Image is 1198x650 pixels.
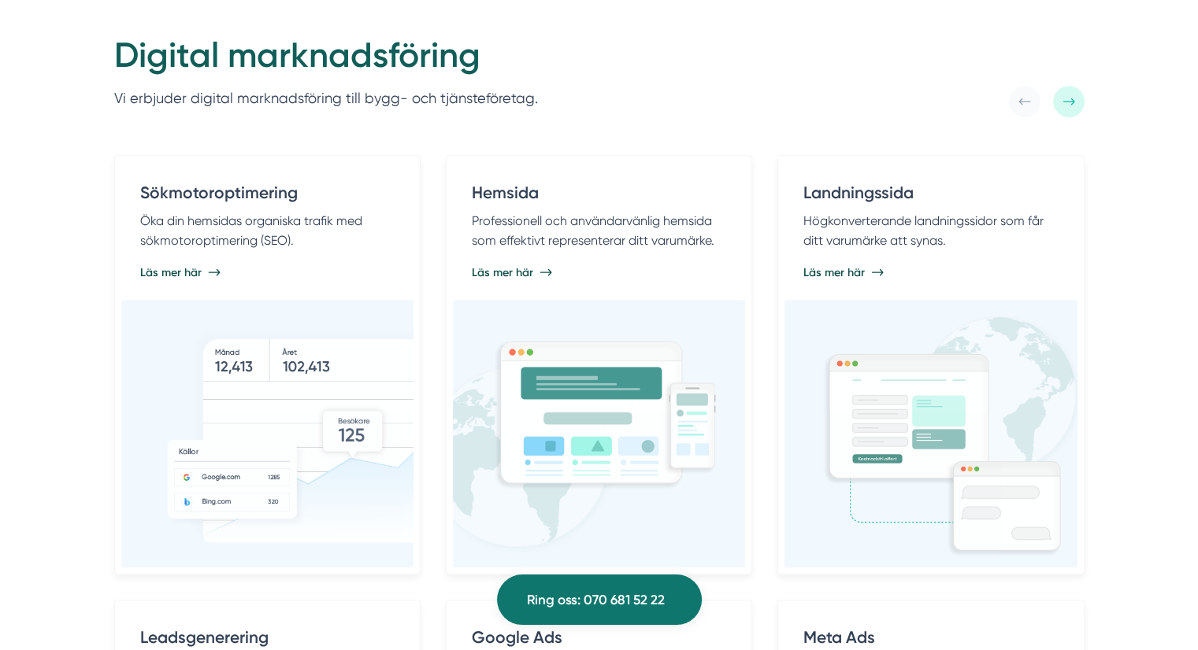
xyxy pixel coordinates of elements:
img: Hemsida för bygg- och tjänsteföretag. [418,338,718,560]
p: Professionell och användarvänlig hemsida som effektivt representerar ditt varumärke. [472,211,726,251]
span: Läs mer här [472,264,533,280]
p: Öka din hemsidas organiska trafik med sökmotoroptimering (SEO). [140,211,395,251]
span: Ring oss: 070 681 52 22 [527,589,665,611]
p: Vi erbjuder digital marknadsföring till bygg- och tjänsteföretag. [114,87,538,110]
span: Läs mer här [803,264,865,280]
p: Högkonverterande landningssidor som får ditt varumärke att synas. [803,211,1058,251]
h4: Sökmotoroptimering [140,181,395,210]
h4: Hemsida [472,181,726,210]
a: Sökmotoroptimering Öka din hemsidas organiska trafik med sökmotoroptimering (SEO). Läs mer här Sö... [114,155,421,574]
span: Läs mer här [140,264,202,280]
h4: Landningssida [803,181,1058,210]
img: Sökmotoroptimering för bygg- och tjänsteföretag. [165,316,473,551]
h2: Digital marknadsföring [114,33,538,87]
a: Ring oss: 070 681 52 22 [497,574,702,625]
a: Hemsida Professionell och användarvänlig hemsida som effektivt representerar ditt varumärke. Läs ... [446,155,752,574]
a: Landningssida Högkonverterande landningssidor som får ditt varumärke att synas. Läs mer här Landn... [777,155,1084,574]
img: Landningssida för bygg- och tjänsteföretag. [821,308,1089,560]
